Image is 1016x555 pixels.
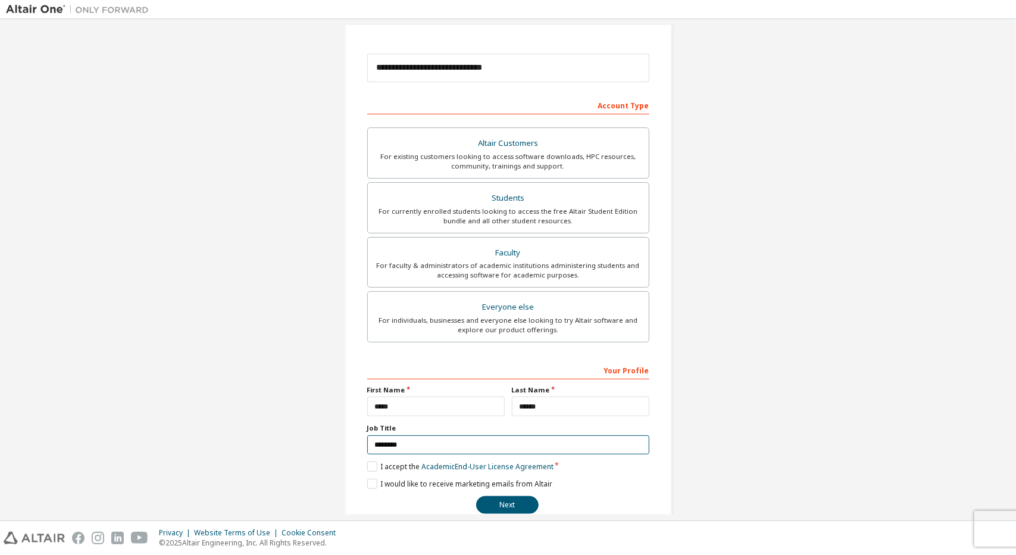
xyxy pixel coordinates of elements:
div: Altair Customers [375,135,642,152]
img: Altair One [6,4,155,15]
label: Last Name [512,385,649,395]
div: Your Profile [367,360,649,379]
a: Academic End-User License Agreement [421,462,554,472]
div: Faculty [375,245,642,261]
div: For faculty & administrators of academic institutions administering students and accessing softwa... [375,261,642,280]
div: Everyone else [375,299,642,316]
div: For existing customers looking to access software downloads, HPC resources, community, trainings ... [375,152,642,171]
div: Website Terms of Use [194,528,282,538]
div: For individuals, businesses and everyone else looking to try Altair software and explore our prod... [375,316,642,335]
img: altair_logo.svg [4,532,65,544]
div: Cookie Consent [282,528,343,538]
div: Account Type [367,95,649,114]
div: For currently enrolled students looking to access the free Altair Student Edition bundle and all ... [375,207,642,226]
div: Students [375,190,642,207]
img: facebook.svg [72,532,85,544]
p: © 2025 Altair Engineering, Inc. All Rights Reserved. [159,538,343,548]
label: Job Title [367,423,649,433]
img: linkedin.svg [111,532,124,544]
img: instagram.svg [92,532,104,544]
img: youtube.svg [131,532,148,544]
label: First Name [367,385,505,395]
label: I accept the [367,462,554,472]
label: I would like to receive marketing emails from Altair [367,479,552,489]
div: Privacy [159,528,194,538]
button: Next [476,496,539,514]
